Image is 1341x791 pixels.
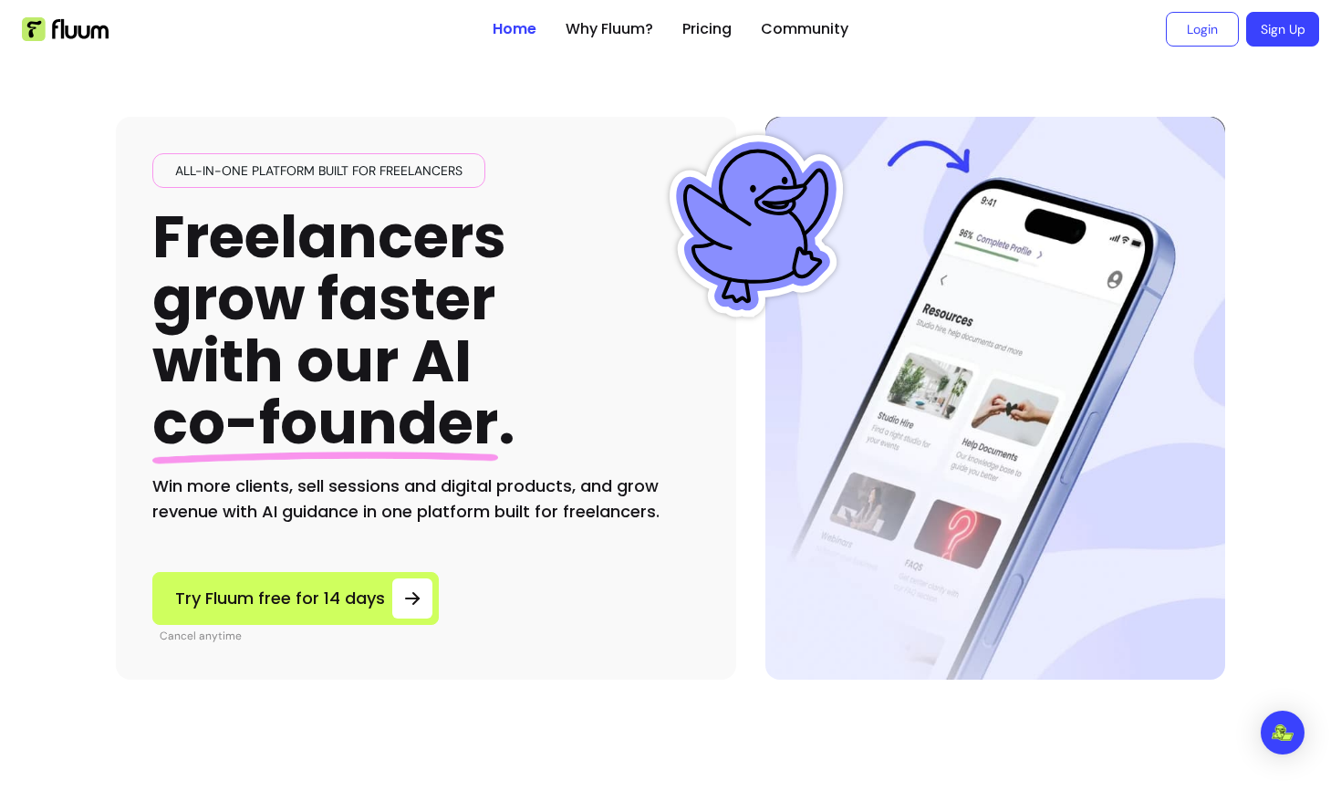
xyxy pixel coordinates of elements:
span: All-in-one platform built for freelancers [168,161,470,180]
h1: Freelancers grow faster with our AI . [152,206,515,455]
a: Home [493,18,536,40]
a: Pricing [682,18,732,40]
a: Login [1166,12,1239,47]
a: Sign Up [1246,12,1319,47]
a: Try Fluum free for 14 days [152,572,439,625]
span: Try Fluum free for 14 days [175,586,385,611]
img: Hero [765,117,1225,680]
img: Fluum Logo [22,17,109,41]
p: Cancel anytime [160,629,439,643]
span: co-founder [152,382,498,463]
h2: Win more clients, sell sessions and digital products, and grow revenue with AI guidance in one pl... [152,474,700,525]
a: Community [761,18,848,40]
a: Why Fluum? [566,18,653,40]
img: Fluum Duck sticker [665,135,847,317]
div: Open Intercom Messenger [1261,711,1305,755]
